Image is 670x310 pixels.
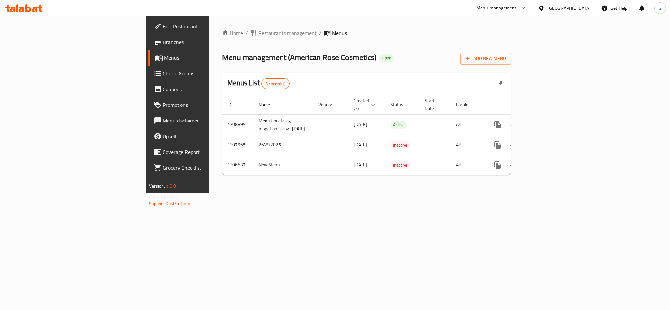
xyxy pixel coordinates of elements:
[547,5,591,12] div: [GEOGRAPHIC_DATA]
[354,140,367,149] span: [DATE]
[390,161,410,169] span: Inactive
[390,141,410,149] div: Inactive
[164,54,252,62] span: Menus
[163,117,252,124] span: Menu disclaimer
[163,23,252,30] span: Edit Restaurant
[222,29,511,37] nav: breadcrumb
[425,97,443,112] span: Start Date
[451,114,485,135] td: All
[379,55,394,61] span: Open
[420,114,451,135] td: -
[466,55,506,63] span: Add New Menu
[258,29,317,37] span: Restaurants management
[148,34,258,50] a: Branches
[506,157,521,173] button: Change Status
[149,199,191,208] a: Support.OpsPlatform
[379,54,394,62] div: Open
[490,117,506,133] button: more
[354,97,377,112] span: Created On
[390,141,410,149] span: Inactive
[490,137,506,153] button: more
[493,76,508,91] div: Export file
[227,78,290,89] h2: Menus List
[163,38,252,46] span: Branches
[222,95,558,175] table: enhanced table
[259,101,279,108] span: Name
[163,148,252,156] span: Coverage Report
[250,29,317,37] a: Restaurants management
[485,95,558,115] th: Actions
[166,182,176,190] span: 1.0.0
[354,160,367,169] span: [DATE]
[318,101,341,108] span: Vendor
[163,164,252,171] span: Grocery Checklist
[148,81,258,97] a: Coupons
[390,121,407,129] span: Active
[506,137,521,153] button: Change Status
[420,155,451,175] td: -
[148,113,258,128] a: Menu disclaimer
[262,81,289,87] span: 3 record(s)
[253,114,313,135] td: Menu Update-cg migration_copy_[DATE]
[148,50,258,66] a: Menus
[390,101,412,108] span: Status
[490,157,506,173] button: more
[149,182,165,190] span: Version:
[148,128,258,144] a: Upsell
[148,97,258,113] a: Promotions
[163,70,252,77] span: Choice Groups
[149,193,179,201] span: Get support on:
[460,53,511,65] button: Add New Menu
[261,78,290,89] div: Total records count
[319,29,321,37] li: /
[163,132,252,140] span: Upsell
[227,101,240,108] span: ID
[253,155,313,175] td: New Menu
[163,85,252,93] span: Coupons
[332,29,347,37] span: Menus
[476,4,517,12] div: Menu-management
[163,101,252,109] span: Promotions
[659,5,661,12] span: z
[420,135,451,155] td: -
[354,120,367,129] span: [DATE]
[451,135,485,155] td: All
[148,160,258,175] a: Grocery Checklist
[148,19,258,34] a: Edit Restaurant
[148,66,258,81] a: Choice Groups
[148,144,258,160] a: Coverage Report
[451,155,485,175] td: All
[222,50,376,65] span: Menu management ( American Rose Cosmetics )
[253,135,313,155] td: 26\8\2025
[456,101,477,108] span: Locale
[506,117,521,133] button: Change Status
